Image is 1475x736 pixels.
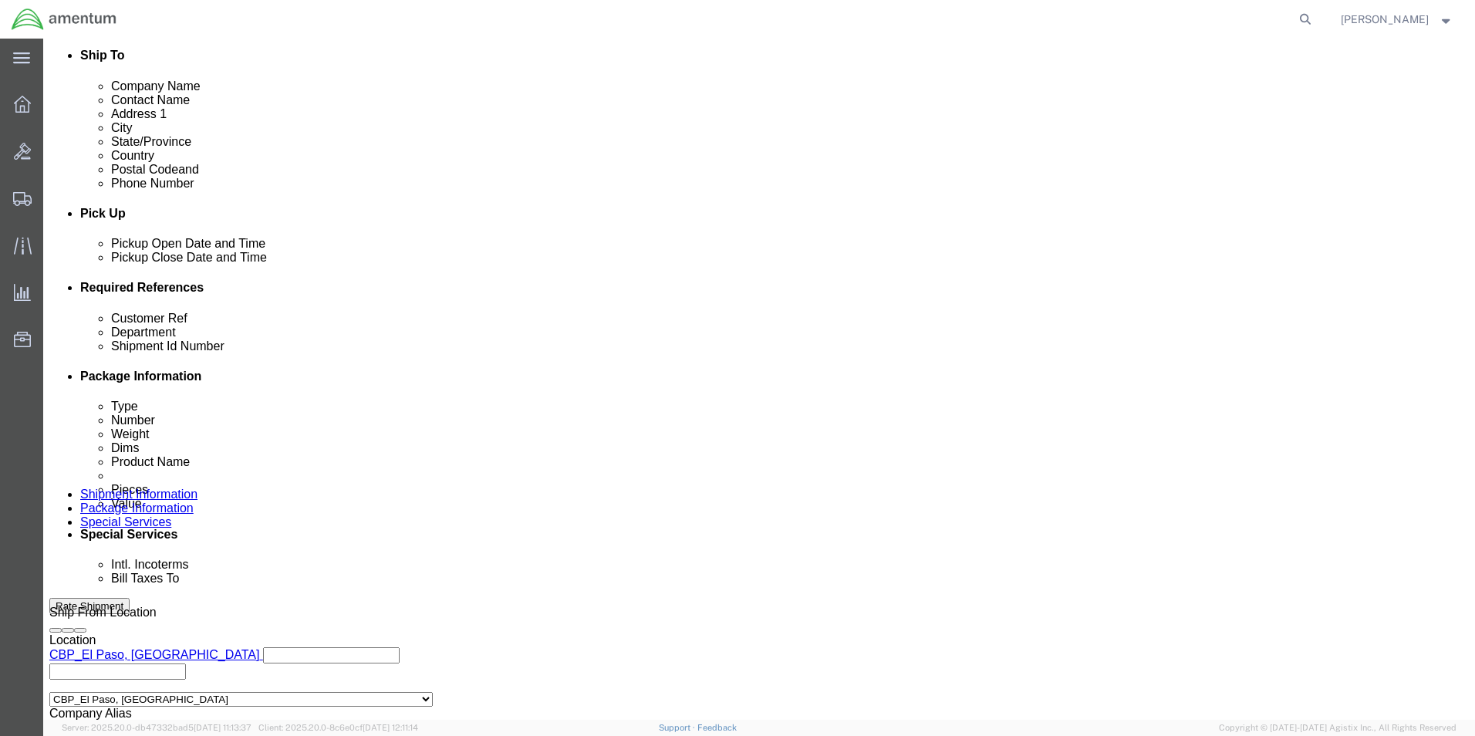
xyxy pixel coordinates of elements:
span: Client: 2025.20.0-8c6e0cf [258,723,418,732]
img: logo [11,8,117,31]
a: Feedback [697,723,737,732]
span: Copyright © [DATE]-[DATE] Agistix Inc., All Rights Reserved [1219,721,1456,734]
span: [DATE] 12:11:14 [363,723,418,732]
span: [DATE] 11:13:37 [194,723,251,732]
iframe: FS Legacy Container [43,39,1475,720]
span: Server: 2025.20.0-db47332bad5 [62,723,251,732]
span: Luis Bustamante [1341,11,1429,28]
button: [PERSON_NAME] [1340,10,1454,29]
a: Support [659,723,697,732]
